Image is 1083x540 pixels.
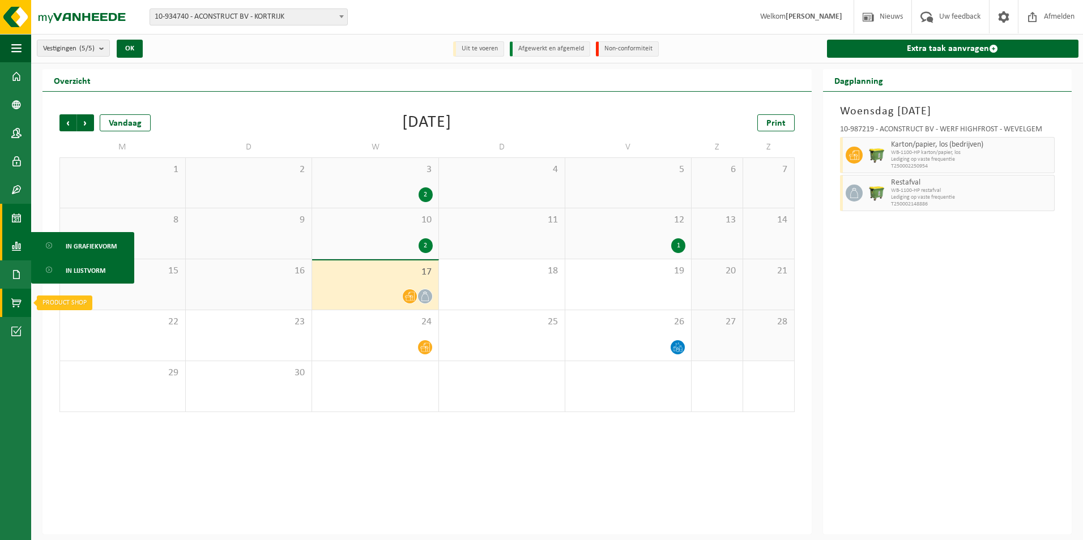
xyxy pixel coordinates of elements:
[891,194,1051,201] span: Lediging op vaste frequentie
[692,137,743,157] td: Z
[439,137,565,157] td: D
[312,137,438,157] td: W
[510,41,590,57] li: Afgewerkt en afgemeld
[571,214,685,226] span: 12
[749,214,788,226] span: 14
[66,316,180,328] span: 22
[79,45,95,52] count: (5/5)
[191,214,306,226] span: 9
[419,238,433,253] div: 2
[827,40,1078,58] a: Extra taak aanvragen
[445,265,559,277] span: 18
[671,238,685,253] div: 1
[191,164,306,176] span: 2
[571,265,685,277] span: 19
[66,367,180,379] span: 29
[150,9,347,25] span: 10-934740 - ACONSTRUCT BV - KORTRIJK
[445,316,559,328] span: 25
[697,316,737,328] span: 27
[749,265,788,277] span: 21
[743,137,795,157] td: Z
[891,201,1051,208] span: T250002148886
[697,265,737,277] span: 20
[891,178,1051,187] span: Restafval
[186,137,312,157] td: D
[868,147,885,164] img: WB-1100-HPE-GN-50
[786,12,842,21] strong: [PERSON_NAME]
[150,8,348,25] span: 10-934740 - ACONSTRUCT BV - KORTRIJK
[749,164,788,176] span: 7
[66,260,105,281] span: In lijstvorm
[766,119,786,128] span: Print
[445,214,559,226] span: 11
[697,164,737,176] span: 6
[100,114,151,131] div: Vandaag
[596,41,659,57] li: Non-conformiteit
[77,114,94,131] span: Volgende
[318,164,432,176] span: 3
[191,265,306,277] span: 16
[868,185,885,202] img: WB-1100-HPE-GN-50
[840,126,1055,137] div: 10-987219 - ACONSTRUCT BV - WERF HIGHFROST - WEVELGEM
[318,316,432,328] span: 24
[318,266,432,278] span: 17
[117,40,143,58] button: OK
[891,187,1051,194] span: WB-1100-HP restafval
[571,316,685,328] span: 26
[191,367,306,379] span: 30
[402,114,451,131] div: [DATE]
[66,235,117,257] span: In grafiekvorm
[43,40,95,57] span: Vestigingen
[891,156,1051,163] span: Lediging op vaste frequentie
[59,137,186,157] td: M
[453,41,504,57] li: Uit te voeren
[571,164,685,176] span: 5
[34,235,131,256] a: In grafiekvorm
[318,214,432,226] span: 10
[419,187,433,202] div: 2
[42,69,102,91] h2: Overzicht
[891,149,1051,156] span: WB-1100-HP karton/papier, los
[697,214,737,226] span: 13
[891,140,1051,149] span: Karton/papier, los (bedrijven)
[757,114,795,131] a: Print
[445,164,559,176] span: 4
[66,214,180,226] span: 8
[891,163,1051,170] span: T250002250954
[191,316,306,328] span: 23
[37,40,110,57] button: Vestigingen(5/5)
[66,164,180,176] span: 1
[565,137,692,157] td: V
[59,114,76,131] span: Vorige
[34,259,131,281] a: In lijstvorm
[840,103,1055,120] h3: Woensdag [DATE]
[823,69,894,91] h2: Dagplanning
[749,316,788,328] span: 28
